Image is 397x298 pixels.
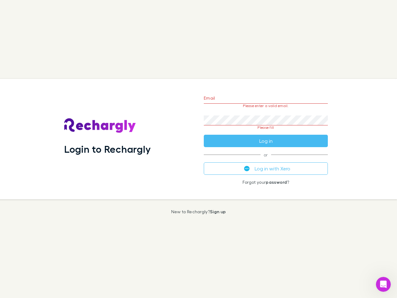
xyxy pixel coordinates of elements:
[64,118,136,133] img: Rechargly's Logo
[204,180,328,185] p: Forgot your ?
[171,209,226,214] p: New to Rechargly?
[204,162,328,175] button: Log in with Xero
[266,179,287,185] a: password
[204,125,328,130] p: Please fill
[64,143,151,155] h1: Login to Rechargly
[204,155,328,155] span: or
[204,104,328,108] p: Please enter a valid email.
[210,209,226,214] a: Sign up
[244,166,250,171] img: Xero's logo
[376,277,391,292] iframe: Intercom live chat
[204,135,328,147] button: Log in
